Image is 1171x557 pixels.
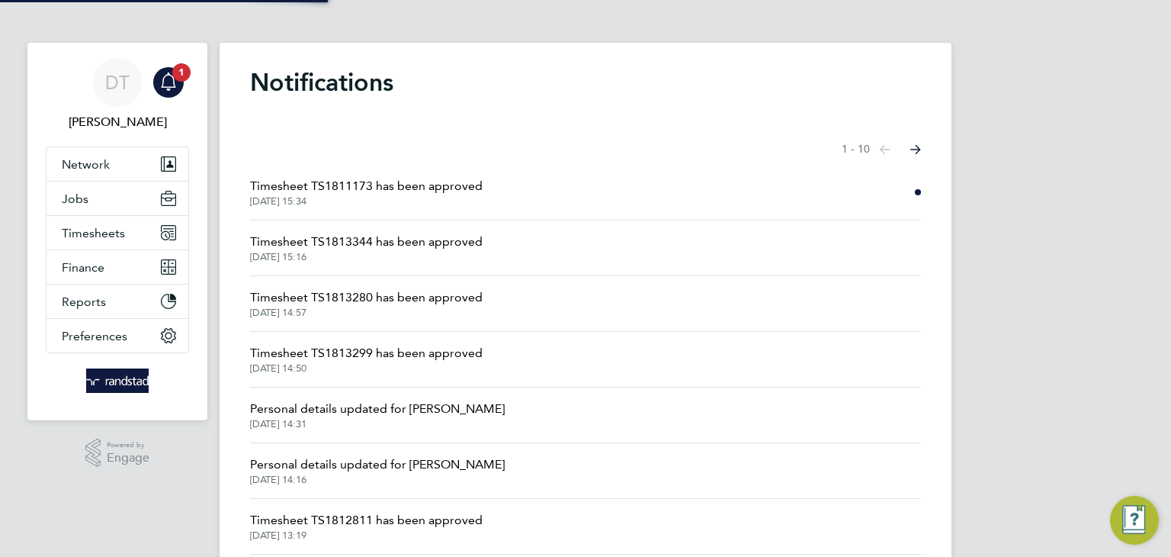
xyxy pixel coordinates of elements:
a: Timesheet TS1812811 has been approved[DATE] 13:19 [250,511,483,542]
button: Timesheets [47,216,188,250]
nav: Main navigation [27,43,207,420]
a: DT[PERSON_NAME] [46,58,189,131]
span: Jobs [62,192,88,206]
span: Timesheet TS1813280 has been approved [250,288,483,307]
nav: Select page of notifications list [842,134,921,165]
a: Timesheet TS1811173 has been approved[DATE] 15:34 [250,177,483,208]
span: Personal details updated for [PERSON_NAME] [250,400,505,418]
span: Timesheet TS1812811 has been approved [250,511,483,530]
button: Engage Resource Center [1110,496,1159,545]
a: Timesheet TS1813280 has been approved[DATE] 14:57 [250,288,483,319]
button: Reports [47,285,188,318]
span: Powered by [107,439,149,452]
span: Preferences [62,329,127,343]
span: Finance [62,260,104,275]
a: Personal details updated for [PERSON_NAME][DATE] 14:31 [250,400,505,430]
span: [DATE] 14:31 [250,418,505,430]
span: Engage [107,452,149,465]
span: DT [105,72,130,92]
img: randstad-logo-retina.png [86,369,149,393]
a: Timesheet TS1813344 has been approved[DATE] 15:16 [250,233,483,263]
a: Powered byEngage [85,439,150,468]
span: Network [62,157,110,172]
span: Timesheet TS1811173 has been approved [250,177,483,195]
span: [DATE] 13:19 [250,530,483,542]
span: 1 - 10 [842,142,870,157]
span: [DATE] 14:16 [250,474,505,486]
button: Jobs [47,182,188,215]
span: Daniel Tisseyre [46,113,189,131]
button: Preferences [47,319,188,353]
button: Finance [47,250,188,284]
span: [DATE] 14:57 [250,307,483,319]
a: 1 [153,58,184,107]
button: Network [47,147,188,181]
h1: Notifications [250,67,921,98]
span: Personal details updated for [PERSON_NAME] [250,456,505,474]
a: Timesheet TS1813299 has been approved[DATE] 14:50 [250,344,483,375]
span: Timesheets [62,226,125,240]
a: Personal details updated for [PERSON_NAME][DATE] 14:16 [250,456,505,486]
span: Timesheet TS1813344 has been approved [250,233,483,251]
span: [DATE] 15:34 [250,195,483,208]
span: 1 [172,63,191,82]
span: Timesheet TS1813299 has been approved [250,344,483,362]
span: [DATE] 14:50 [250,362,483,375]
span: [DATE] 15:16 [250,251,483,263]
span: Reports [62,295,106,309]
a: Go to home page [46,369,189,393]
